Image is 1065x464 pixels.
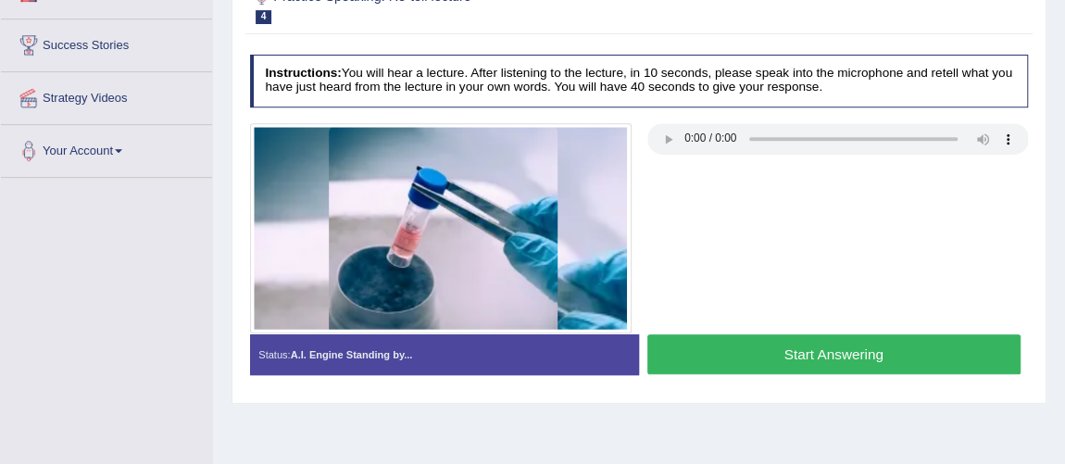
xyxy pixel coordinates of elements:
h4: You will hear a lecture. After listening to the lecture, in 10 seconds, please speak into the mic... [250,55,1029,107]
a: Your Account [1,125,212,171]
b: Instructions: [265,66,341,80]
a: Success Stories [1,19,212,66]
strong: A.I. Engine Standing by... [291,349,413,360]
a: Strategy Videos [1,72,212,119]
div: Status: [250,334,639,375]
span: 4 [256,10,272,24]
button: Start Answering [647,334,1021,374]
